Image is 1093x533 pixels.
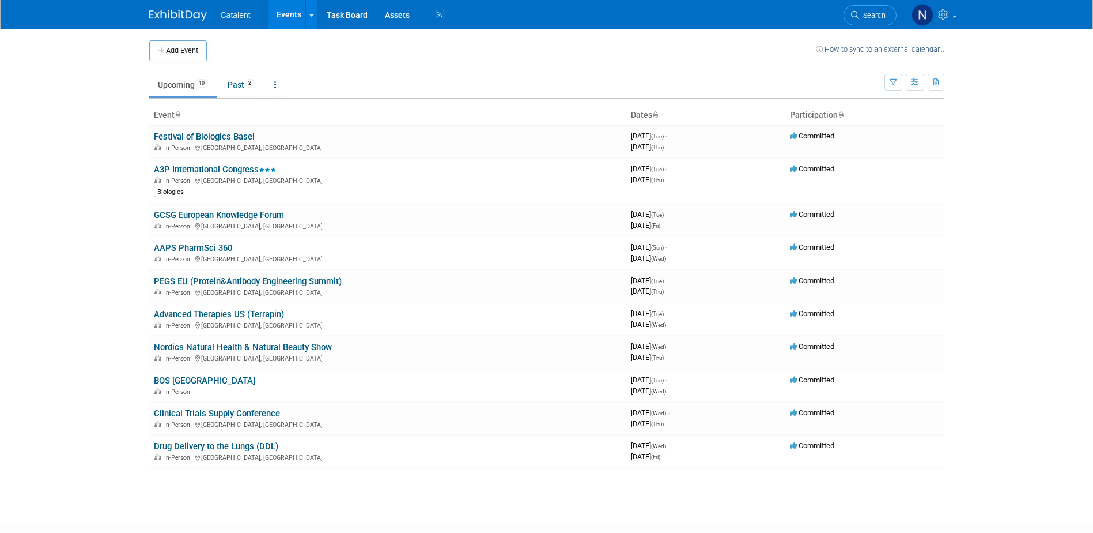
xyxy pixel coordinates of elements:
[631,254,666,262] span: [DATE]
[651,410,666,416] span: (Wed)
[816,45,944,54] a: How to sync to an external calendar...
[195,79,208,88] span: 10
[164,421,194,429] span: In-Person
[154,177,161,183] img: In-Person Event
[790,243,834,252] span: Committed
[154,388,161,394] img: In-Person Event
[631,221,660,230] span: [DATE]
[631,210,667,219] span: [DATE]
[631,408,670,417] span: [DATE]
[154,142,622,152] div: [GEOGRAPHIC_DATA], [GEOGRAPHIC_DATA]
[665,376,667,384] span: -
[665,132,667,140] span: -
[665,164,667,173] span: -
[790,441,834,450] span: Committed
[221,10,251,20] span: Catalent
[154,320,622,329] div: [GEOGRAPHIC_DATA], [GEOGRAPHIC_DATA]
[154,452,622,461] div: [GEOGRAPHIC_DATA], [GEOGRAPHIC_DATA]
[665,243,667,252] span: -
[149,106,626,125] th: Event
[154,210,284,220] a: GCSG European Knowledge Forum
[154,441,278,452] a: Drug Delivery to the Lungs (DDL)
[790,408,834,417] span: Committed
[631,320,666,329] span: [DATE]
[651,388,666,395] span: (Wed)
[154,289,161,295] img: In-Person Event
[154,175,622,185] div: [GEOGRAPHIC_DATA], [GEOGRAPHIC_DATA]
[154,309,284,320] a: Advanced Therapies US (Terrapin)
[154,408,280,419] a: Clinical Trials Supply Conference
[790,309,834,318] span: Committed
[651,421,664,427] span: (Thu)
[631,309,667,318] span: [DATE]
[164,177,194,185] span: In-Person
[631,386,666,395] span: [DATE]
[665,210,667,219] span: -
[626,106,785,125] th: Dates
[154,355,161,361] img: In-Person Event
[631,452,660,461] span: [DATE]
[164,289,194,296] span: In-Person
[154,187,187,197] div: Biologics
[219,74,263,96] a: Past2
[245,79,255,88] span: 2
[154,454,161,460] img: In-Person Event
[651,322,666,328] span: (Wed)
[838,110,844,119] a: Sort by Participation Type
[631,353,664,362] span: [DATE]
[154,223,161,228] img: In-Person Event
[154,287,622,296] div: [GEOGRAPHIC_DATA], [GEOGRAPHIC_DATA]
[785,106,944,125] th: Participation
[668,441,670,450] span: -
[154,342,332,352] a: Nordics Natural Health & Natural Beauty Show
[631,142,664,151] span: [DATE]
[149,40,207,61] button: Add Event
[631,276,667,285] span: [DATE]
[154,322,161,328] img: In-Person Event
[631,376,667,384] span: [DATE]
[154,419,622,429] div: [GEOGRAPHIC_DATA], [GEOGRAPHIC_DATA]
[651,177,664,183] span: (Thu)
[149,74,217,96] a: Upcoming10
[154,132,255,142] a: Festival of Biologics Basel
[651,223,660,229] span: (Fri)
[651,344,666,350] span: (Wed)
[154,353,622,362] div: [GEOGRAPHIC_DATA], [GEOGRAPHIC_DATA]
[859,11,886,20] span: Search
[651,278,664,284] span: (Tue)
[651,288,664,295] span: (Thu)
[164,256,194,263] span: In-Person
[790,342,834,351] span: Committed
[631,441,670,450] span: [DATE]
[651,144,664,151] span: (Thu)
[631,342,670,351] span: [DATE]
[154,144,161,150] img: In-Person Event
[631,287,664,295] span: [DATE]
[651,311,664,317] span: (Tue)
[149,10,207,21] img: ExhibitDay
[790,132,834,140] span: Committed
[652,110,658,119] a: Sort by Start Date
[164,355,194,362] span: In-Person
[651,133,664,140] span: (Tue)
[651,454,660,460] span: (Fri)
[154,221,622,230] div: [GEOGRAPHIC_DATA], [GEOGRAPHIC_DATA]
[665,276,667,285] span: -
[154,276,342,287] a: PEGS EU (Protein&Antibody Engineering Summit)
[154,376,255,386] a: BOS [GEOGRAPHIC_DATA]
[154,243,232,253] a: AAPS PharmSci 360
[164,322,194,329] span: In-Person
[631,175,664,184] span: [DATE]
[790,276,834,285] span: Committed
[651,245,664,251] span: (Sun)
[844,5,897,25] a: Search
[164,388,194,396] span: In-Person
[631,164,667,173] span: [DATE]
[651,443,666,449] span: (Wed)
[651,256,666,262] span: (Wed)
[651,377,664,384] span: (Tue)
[668,408,670,417] span: -
[631,243,667,252] span: [DATE]
[175,110,180,119] a: Sort by Event Name
[651,166,664,172] span: (Tue)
